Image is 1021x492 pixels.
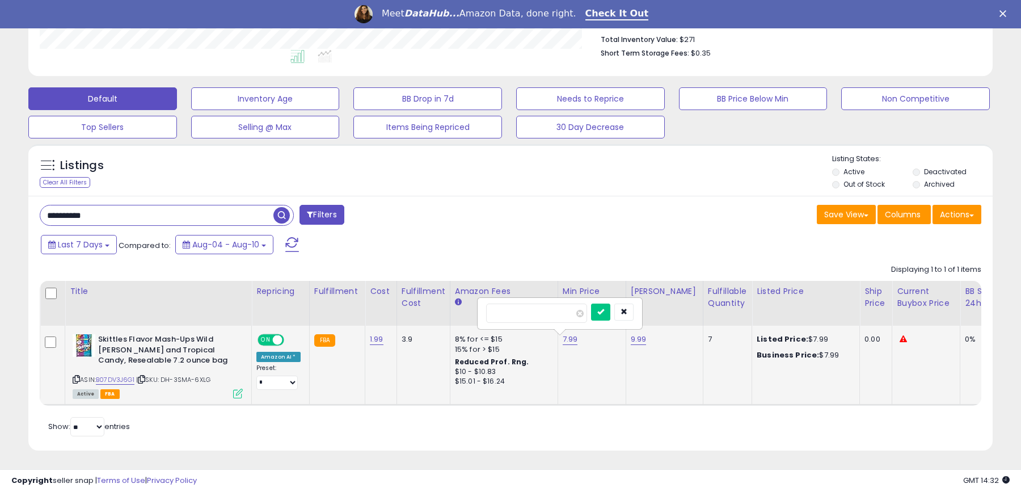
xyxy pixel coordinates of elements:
[455,297,462,308] small: Amazon Fees.
[299,205,344,225] button: Filters
[965,334,1002,344] div: 0%
[585,8,649,20] a: Check It Out
[11,475,53,486] strong: Copyright
[757,350,819,360] b: Business Price:
[708,334,743,344] div: 7
[455,285,553,297] div: Amazon Fees
[832,154,992,165] p: Listing States:
[370,334,383,345] a: 1.99
[924,167,967,176] label: Deactivated
[864,334,883,344] div: 0.00
[563,285,621,297] div: Min Price
[58,239,103,250] span: Last 7 Days
[757,334,808,344] b: Listed Price:
[877,205,931,224] button: Columns
[757,334,851,344] div: $7.99
[843,167,864,176] label: Active
[885,209,921,220] span: Columns
[631,334,647,345] a: 9.99
[259,335,273,345] span: ON
[73,334,243,397] div: ASIN:
[402,285,445,309] div: Fulfillment Cost
[175,235,273,254] button: Aug-04 - Aug-10
[41,235,117,254] button: Last 7 Days
[455,344,549,355] div: 15% for > $15
[191,87,340,110] button: Inventory Age
[963,475,1010,486] span: 2025-08-18 14:32 GMT
[924,179,955,189] label: Archived
[817,205,876,224] button: Save View
[708,285,747,309] div: Fulfillable Quantity
[455,334,549,344] div: 8% for <= $15
[631,285,698,297] div: [PERSON_NAME]
[256,352,301,362] div: Amazon AI *
[40,177,90,188] div: Clear All Filters
[60,158,104,174] h5: Listings
[73,334,95,357] img: 51QpfRVw93L._SL40_.jpg
[147,475,197,486] a: Privacy Policy
[256,364,301,390] div: Preset:
[757,350,851,360] div: $7.99
[843,179,885,189] label: Out of Stock
[282,335,301,345] span: OFF
[455,377,549,386] div: $15.01 - $16.24
[402,334,441,344] div: 3.9
[563,334,578,345] a: 7.99
[136,375,210,384] span: | SKU: DH-3SMA-6XLG
[28,87,177,110] button: Default
[455,357,529,367] b: Reduced Prof. Rng.
[191,116,340,138] button: Selling @ Max
[897,285,955,309] div: Current Buybox Price
[891,264,981,275] div: Displaying 1 to 1 of 1 items
[757,285,855,297] div: Listed Price
[965,285,1006,309] div: BB Share 24h.
[353,116,502,138] button: Items Being Repriced
[382,8,576,19] div: Meet Amazon Data, done right.
[97,475,145,486] a: Terms of Use
[48,421,130,432] span: Show: entries
[516,116,665,138] button: 30 Day Decrease
[73,389,99,399] span: All listings currently available for purchase on Amazon
[933,205,981,224] button: Actions
[679,87,828,110] button: BB Price Below Min
[96,375,134,385] a: B07DV3J6G1
[355,5,373,23] img: Profile image for Georgie
[119,240,171,251] span: Compared to:
[841,87,990,110] button: Non Competitive
[192,239,259,250] span: Aug-04 - Aug-10
[98,334,236,369] b: Skittles Flavor Mash-Ups Wild [PERSON_NAME] and Tropical Candy, Resealable 7.2 ounce bag
[314,285,360,297] div: Fulfillment
[100,389,120,399] span: FBA
[455,367,549,377] div: $10 - $10.83
[404,8,459,19] i: DataHub...
[999,10,1011,17] div: Close
[864,285,887,309] div: Ship Price
[314,334,335,347] small: FBA
[70,285,247,297] div: Title
[353,87,502,110] button: BB Drop in 7d
[256,285,305,297] div: Repricing
[516,87,665,110] button: Needs to Reprice
[11,476,197,486] div: seller snap | |
[370,285,392,297] div: Cost
[28,116,177,138] button: Top Sellers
